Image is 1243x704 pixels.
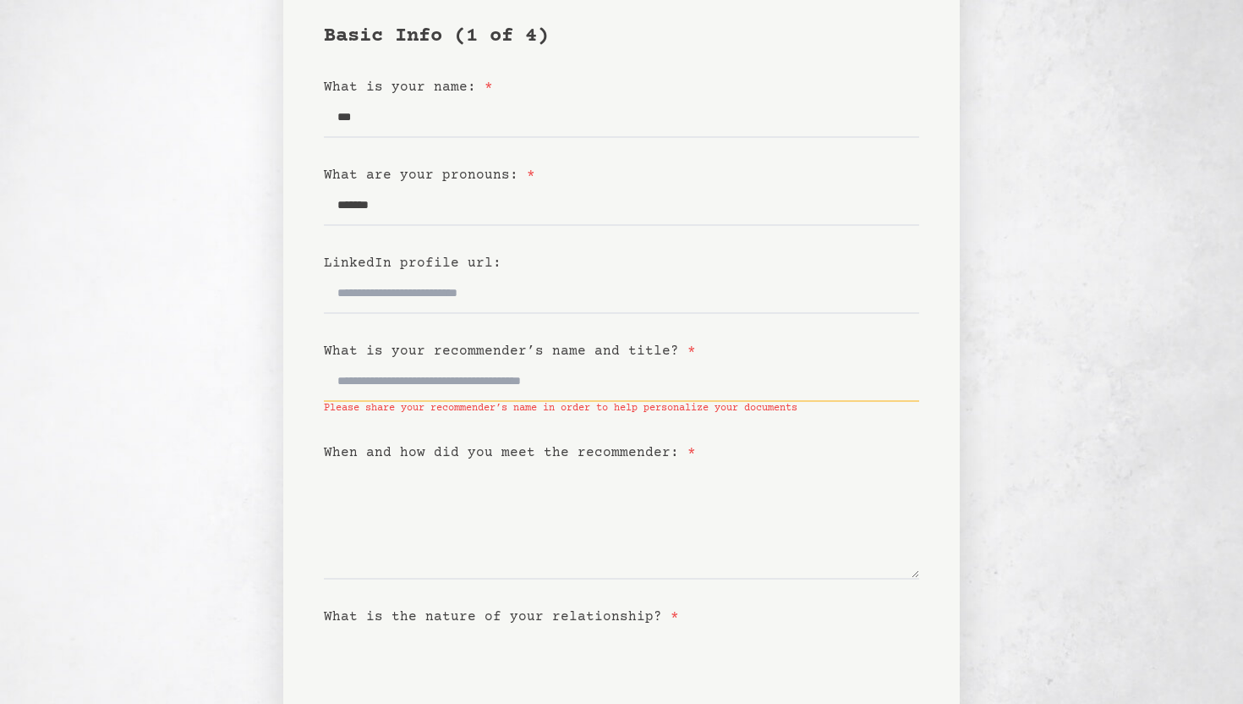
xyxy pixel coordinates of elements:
label: When and how did you meet the recommender: [324,445,696,460]
h1: Basic Info (1 of 4) [324,23,919,50]
label: What are your pronouns: [324,168,535,183]
label: LinkedIn profile url: [324,256,501,271]
label: What is the nature of your relationship? [324,609,679,624]
label: What is your name: [324,80,493,95]
span: Please share your recommender’s name in order to help personalize your documents [324,402,919,415]
label: What is your recommender’s name and title? [324,344,696,359]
